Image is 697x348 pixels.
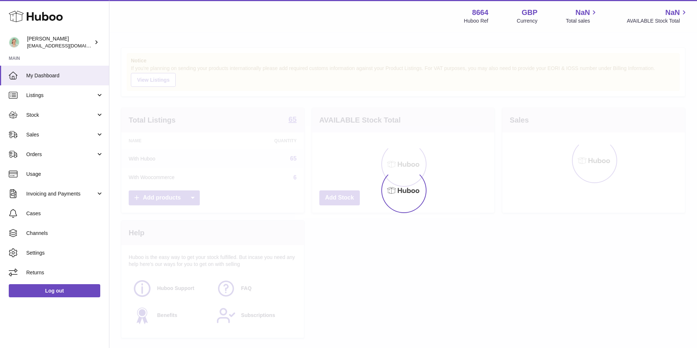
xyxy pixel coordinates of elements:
strong: 8664 [472,8,488,18]
span: Usage [26,171,104,178]
span: Invoicing and Payments [26,190,96,197]
img: internalAdmin-8664@internal.huboo.com [9,37,20,48]
strong: GBP [522,8,537,18]
span: Orders [26,151,96,158]
span: Stock [26,112,96,119]
span: My Dashboard [26,72,104,79]
span: Channels [26,230,104,237]
div: [PERSON_NAME] [27,35,93,49]
span: NaN [575,8,590,18]
span: NaN [665,8,680,18]
a: NaN Total sales [566,8,598,24]
span: Listings [26,92,96,99]
span: Sales [26,131,96,138]
span: [EMAIL_ADDRESS][DOMAIN_NAME] [27,43,107,49]
span: Total sales [566,18,598,24]
span: AVAILABLE Stock Total [627,18,688,24]
a: NaN AVAILABLE Stock Total [627,8,688,24]
span: Cases [26,210,104,217]
div: Currency [517,18,538,24]
a: Log out [9,284,100,297]
span: Returns [26,269,104,276]
div: Huboo Ref [464,18,488,24]
span: Settings [26,250,104,256]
